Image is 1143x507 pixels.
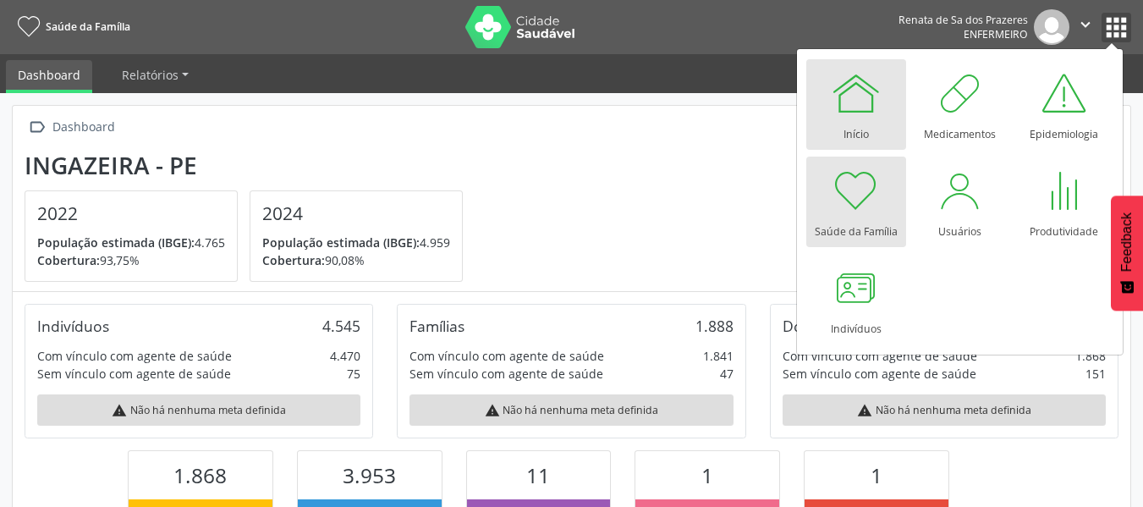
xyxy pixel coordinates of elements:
[898,13,1028,27] div: Renata de Sa dos Prazeres
[343,461,396,489] span: 3.953
[1034,9,1069,45] img: img
[46,19,130,34] span: Saúde da Família
[964,27,1028,41] span: Enfermeiro
[1069,9,1102,45] button: 
[806,254,906,344] a: Indivíduos
[409,394,733,426] div: Não há nenhuma meta definida
[37,234,225,251] p: 4.765
[1119,212,1135,272] span: Feedback
[37,251,225,269] p: 93,75%
[37,234,195,251] span: População estimada (IBGE):
[409,347,604,365] div: Com vínculo com agente de saúde
[871,461,882,489] span: 1
[1076,15,1095,34] i: 
[526,461,550,489] span: 11
[409,317,464,335] div: Famílias
[409,365,603,383] div: Sem vínculo com agente de saúde
[857,403,872,418] i: warning
[485,403,500,418] i: warning
[1014,59,1114,150] a: Epidemiologia
[25,115,49,140] i: 
[703,347,734,365] div: 1.841
[783,394,1106,426] div: Não há nenhuma meta definida
[910,157,1010,247] a: Usuários
[806,157,906,247] a: Saúde da Família
[1085,365,1106,383] div: 151
[1014,157,1114,247] a: Produtividade
[347,365,360,383] div: 75
[173,461,227,489] span: 1.868
[37,347,232,365] div: Com vínculo com agente de saúde
[262,252,325,268] span: Cobertura:
[695,317,734,335] div: 1.888
[112,403,127,418] i: warning
[262,234,420,251] span: População estimada (IBGE):
[783,365,976,383] div: Sem vínculo com agente de saúde
[701,461,713,489] span: 1
[806,59,906,150] a: Início
[110,60,201,90] a: Relatórios
[262,234,450,251] p: 4.959
[49,115,118,140] div: Dashboard
[37,317,109,335] div: Indivíduos
[1111,196,1143,311] button: Feedback - Mostrar pesquisa
[37,394,360,426] div: Não há nenhuma meta definida
[25,152,475,179] div: Ingazeira - PE
[12,13,130,41] a: Saúde da Família
[37,252,100,268] span: Cobertura:
[910,59,1010,150] a: Medicamentos
[6,60,92,93] a: Dashboard
[720,365,734,383] div: 47
[1102,13,1131,42] button: apps
[25,115,118,140] a:  Dashboard
[122,67,179,83] span: Relatórios
[330,347,360,365] div: 4.470
[783,317,853,335] div: Domicílios
[37,365,231,383] div: Sem vínculo com agente de saúde
[783,347,977,365] div: Com vínculo com agente de saúde
[1075,347,1106,365] div: 1.868
[37,203,225,224] h4: 2022
[262,251,450,269] p: 90,08%
[322,317,360,335] div: 4.545
[262,203,450,224] h4: 2024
